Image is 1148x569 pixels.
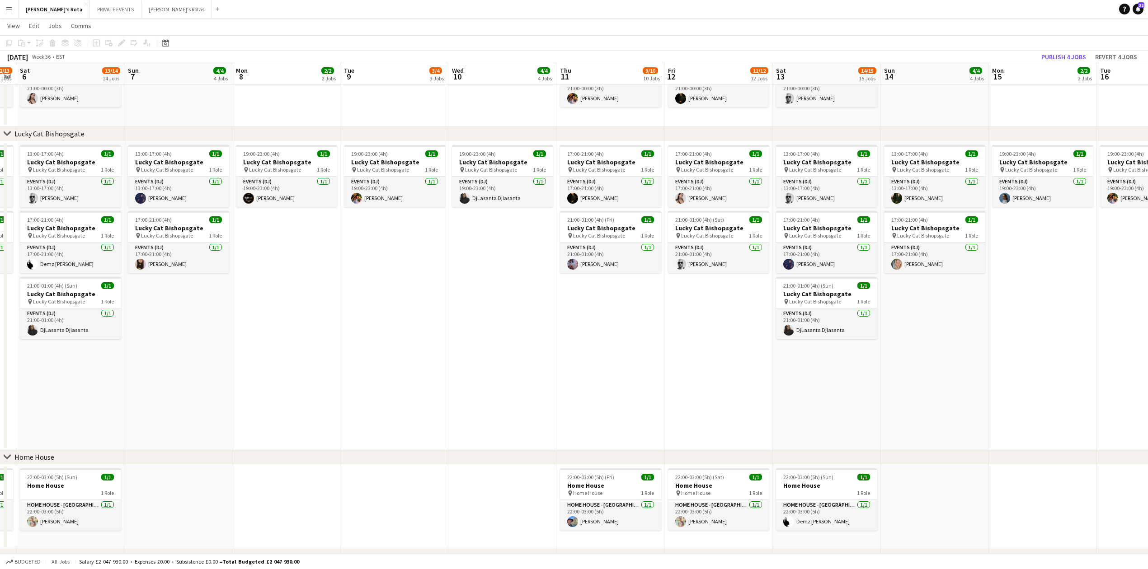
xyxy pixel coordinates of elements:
[1077,67,1090,74] span: 2/2
[537,67,550,74] span: 4/4
[643,75,660,82] div: 10 Jobs
[25,20,43,32] a: Edit
[992,145,1093,207] div: 19:00-23:00 (4h)1/1Lucky Cat Bishopsgate Lucky Cat Bishopsgate1 RoleEvents (DJ)1/119:00-23:00 (4h...
[317,166,330,173] span: 1 Role
[970,75,984,82] div: 4 Jobs
[560,243,661,273] app-card-role: Events (DJ)1/121:00-01:00 (4h)[PERSON_NAME]
[965,166,978,173] span: 1 Role
[90,0,141,18] button: PRIVATE EVENTS
[128,243,229,273] app-card-role: Events (DJ)1/117:00-21:00 (4h)[PERSON_NAME]
[560,66,571,75] span: Thu
[101,166,114,173] span: 1 Role
[573,232,625,239] span: Lucky Cat Bishopsgate
[1038,51,1090,63] button: Publish 4 jobs
[776,224,877,232] h3: Lucky Cat Bishopsgate
[668,481,769,490] h3: Home House
[776,77,877,107] app-card-role: Events (DJ)1/121:00-00:00 (3h)[PERSON_NAME]
[101,474,114,480] span: 1/1
[776,481,877,490] h3: Home House
[560,77,661,107] app-card-role: Events (DJ)1/121:00-00:00 (3h)[PERSON_NAME]
[789,166,841,173] span: Lucky Cat Bishopsgate
[20,177,121,207] app-card-role: Events (DJ)1/113:00-17:00 (4h)[PERSON_NAME]
[668,177,769,207] app-card-role: Events (DJ)1/117:00-21:00 (4h)[PERSON_NAME]
[533,166,546,173] span: 1 Role
[128,211,229,273] div: 17:00-21:00 (4h)1/1Lucky Cat Bishopsgate Lucky Cat Bishopsgate1 RoleEvents (DJ)1/117:00-21:00 (4h...
[891,150,928,157] span: 13:00-17:00 (4h)
[789,232,841,239] span: Lucky Cat Bishopsgate
[560,145,661,207] app-job-card: 17:00-21:00 (4h)1/1Lucky Cat Bishopsgate Lucky Cat Bishopsgate1 RoleEvents (DJ)1/117:00-21:00 (4h...
[236,177,337,207] app-card-role: Events (DJ)1/119:00-23:00 (4h)[PERSON_NAME]
[30,53,52,60] span: Week 36
[101,298,114,305] span: 1 Role
[29,22,39,30] span: Edit
[19,0,90,18] button: [PERSON_NAME]'s Rota
[14,452,54,462] div: Home House
[45,20,66,32] a: Jobs
[776,468,877,531] div: 22:00-03:00 (5h) (Sun)1/1Home House1 RoleHOME HOUSE - [GEOGRAPHIC_DATA]1/122:00-03:00 (5h)Demz [P...
[857,150,870,157] span: 1/1
[668,66,675,75] span: Fri
[14,552,57,561] div: Pantechnicon
[135,150,172,157] span: 13:00-17:00 (4h)
[897,166,949,173] span: Lucky Cat Bishopsgate
[452,66,464,75] span: Wed
[783,216,820,223] span: 17:00-21:00 (4h)
[560,158,661,166] h3: Lucky Cat Bishopsgate
[560,211,661,273] app-job-card: 21:00-01:00 (4h) (Fri)1/1Lucky Cat Bishopsgate Lucky Cat Bishopsgate1 RoleEvents (DJ)1/121:00-01:...
[789,298,841,305] span: Lucky Cat Bishopsgate
[538,75,552,82] div: 4 Jobs
[776,500,877,531] app-card-role: HOME HOUSE - [GEOGRAPHIC_DATA]1/122:00-03:00 (5h)Demz [PERSON_NAME]
[749,150,762,157] span: 1/1
[317,150,330,157] span: 1/1
[675,474,724,480] span: 22:00-03:00 (5h) (Sat)
[20,224,121,232] h3: Lucky Cat Bishopsgate
[451,71,464,82] span: 10
[20,468,121,531] app-job-card: 22:00-03:00 (5h) (Sun)1/1Home House1 RoleHOME HOUSE - [GEOGRAPHIC_DATA]1/122:00-03:00 (5h)[PERSON...
[749,490,762,496] span: 1 Role
[452,177,553,207] app-card-role: Events (DJ)1/119:00-23:00 (4h)DjLasanta Djlasanta
[776,145,877,207] app-job-card: 13:00-17:00 (4h)1/1Lucky Cat Bishopsgate Lucky Cat Bishopsgate1 RoleEvents (DJ)1/113:00-17:00 (4h...
[641,150,654,157] span: 1/1
[668,77,769,107] app-card-role: Events (DJ)1/121:00-00:00 (3h)[PERSON_NAME]
[79,558,299,565] div: Salary £2 047 930.00 + Expenses £0.00 + Subsistence £0.00 =
[20,277,121,339] div: 21:00-01:00 (4h) (Sun)1/1Lucky Cat Bishopsgate Lucky Cat Bishopsgate1 RoleEvents (DJ)1/121:00-01:...
[991,71,1004,82] span: 15
[965,150,978,157] span: 1/1
[357,166,409,173] span: Lucky Cat Bishopsgate
[857,490,870,496] span: 1 Role
[560,500,661,531] app-card-role: HOME HOUSE - [GEOGRAPHIC_DATA]1/122:00-03:00 (5h)[PERSON_NAME]
[20,158,121,166] h3: Lucky Cat Bishopsgate
[20,211,121,273] app-job-card: 17:00-21:00 (4h)1/1Lucky Cat Bishopsgate Lucky Cat Bishopsgate1 RoleEvents (DJ)1/117:00-21:00 (4h...
[135,216,172,223] span: 17:00-21:00 (4h)
[128,145,229,207] app-job-card: 13:00-17:00 (4h)1/1Lucky Cat Bishopsgate Lucky Cat Bishopsgate1 RoleEvents (DJ)1/113:00-17:00 (4h...
[50,558,71,565] span: All jobs
[1073,166,1086,173] span: 1 Role
[430,75,444,82] div: 3 Jobs
[452,145,553,207] app-job-card: 19:00-23:00 (4h)1/1Lucky Cat Bishopsgate Lucky Cat Bishopsgate1 RoleEvents (DJ)1/119:00-23:00 (4h...
[465,166,517,173] span: Lucky Cat Bishopsgate
[5,557,42,567] button: Budgeted
[20,481,121,490] h3: Home House
[452,158,553,166] h3: Lucky Cat Bishopsgate
[236,145,337,207] app-job-card: 19:00-23:00 (4h)1/1Lucky Cat Bishopsgate Lucky Cat Bishopsgate1 RoleEvents (DJ)1/119:00-23:00 (4h...
[857,166,870,173] span: 1 Role
[884,224,985,232] h3: Lucky Cat Bishopsgate
[857,216,870,223] span: 1/1
[560,481,661,490] h3: Home House
[749,166,762,173] span: 1 Role
[222,558,299,565] span: Total Budgeted £2 047 930.00
[128,224,229,232] h3: Lucky Cat Bishopsgate
[992,158,1093,166] h3: Lucky Cat Bishopsgate
[351,150,388,157] span: 19:00-23:00 (4h)
[567,150,604,157] span: 17:00-21:00 (4h)
[884,177,985,207] app-card-role: Events (DJ)1/113:00-17:00 (4h)[PERSON_NAME]
[425,166,438,173] span: 1 Role
[209,216,222,223] span: 1/1
[857,282,870,289] span: 1/1
[128,177,229,207] app-card-role: Events (DJ)1/113:00-17:00 (4h)[PERSON_NAME]
[321,67,334,74] span: 2/2
[27,150,64,157] span: 13:00-17:00 (4h)
[776,277,877,339] div: 21:00-01:00 (4h) (Sun)1/1Lucky Cat Bishopsgate Lucky Cat Bishopsgate1 RoleEvents (DJ)1/121:00-01:...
